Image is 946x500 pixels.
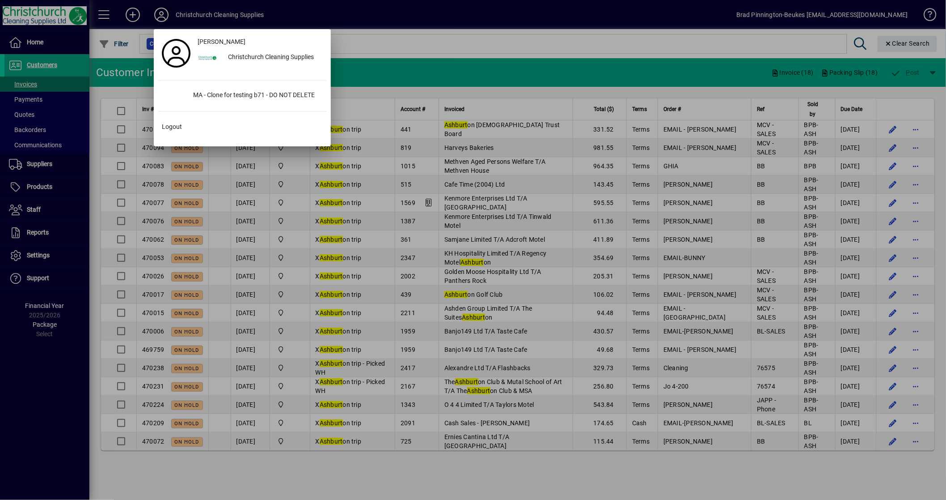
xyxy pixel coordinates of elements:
[186,88,326,104] div: MA - Clone for testing b71 - DO NOT DELETE
[194,34,326,50] a: [PERSON_NAME]
[158,88,326,104] button: MA - Clone for testing b71 - DO NOT DELETE
[194,50,326,66] button: Christchurch Cleaning Supplies
[158,45,194,61] a: Profile
[158,119,326,135] button: Logout
[198,37,245,47] span: [PERSON_NAME]
[162,122,182,132] span: Logout
[221,50,326,66] div: Christchurch Cleaning Supplies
